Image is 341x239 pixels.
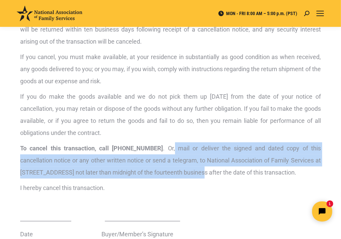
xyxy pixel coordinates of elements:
p: ___________________ ____________________________ [20,213,321,225]
p: I hereby cancel this transaction. [20,182,321,194]
p: If you cancel, any property traded in, any payments made by you, and any negotiable instrument ex... [20,11,321,48]
a: Mobile menu icon [316,9,324,17]
iframe: Tidio Chat [222,196,338,227]
p: . Or, mail or deliver the signed and dated copy of this cancellation notice or any other written ... [20,142,321,179]
p: If you do make the goods available and we do not pick them up [DATE] from the date of your notice... [20,91,321,139]
img: National Association of Family Services [17,6,82,21]
p: If you cancel, you must make available, at your residence in substantially as good condition as w... [20,51,321,87]
span: MON - FRI 8:00 AM – 5:00 p.m. (PST) [218,10,297,16]
strong: To cancel this transaction, call [PHONE_NUMBER] [20,145,163,152]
